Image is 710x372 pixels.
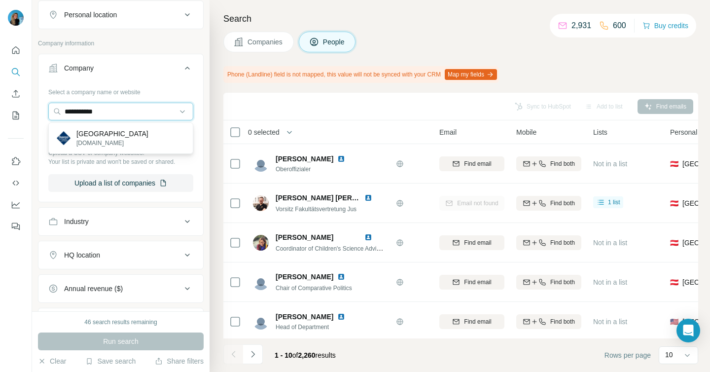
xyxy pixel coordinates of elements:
[516,235,581,250] button: Find both
[439,127,457,137] span: Email
[516,314,581,329] button: Find both
[243,344,263,364] button: Navigate to next page
[276,233,333,241] span: [PERSON_NAME]
[8,196,24,214] button: Dashboard
[613,20,626,32] p: 600
[593,127,607,137] span: Lists
[64,284,123,294] div: Annual revenue ($)
[64,250,100,260] div: HQ location
[593,239,627,247] span: Not in a list
[550,238,575,247] span: Find both
[337,273,345,281] img: LinkedIn logo
[276,312,333,322] span: [PERSON_NAME]
[253,195,269,211] img: Avatar
[76,139,148,148] p: [DOMAIN_NAME]
[248,37,284,47] span: Companies
[516,196,581,211] button: Find both
[8,63,24,81] button: Search
[608,198,620,207] span: 1 list
[48,84,193,97] div: Select a company name or website
[464,317,491,326] span: Find email
[604,350,651,360] span: Rows per page
[670,198,678,208] span: 🇦🇹
[516,127,536,137] span: Mobile
[464,238,491,247] span: Find email
[439,314,504,329] button: Find email
[276,165,357,174] span: Oberoffizialer
[223,12,698,26] h4: Search
[38,277,203,300] button: Annual revenue ($)
[593,278,627,286] span: Not in a list
[253,274,269,290] img: Avatar
[8,85,24,103] button: Enrich CSV
[571,20,591,32] p: 2,931
[593,160,627,168] span: Not in a list
[84,318,157,327] div: 46 search results remaining
[8,107,24,124] button: My lists
[276,272,333,282] span: [PERSON_NAME]
[48,157,193,166] p: Your list is private and won't be saved or shared.
[8,174,24,192] button: Use Surfe API
[253,314,269,330] img: Avatar
[155,356,204,366] button: Share filters
[670,277,678,287] span: 🇦🇹
[38,243,203,267] button: HQ location
[550,159,575,168] span: Find both
[337,313,345,321] img: LinkedIn logo
[665,350,673,360] p: 10
[439,156,504,171] button: Find email
[670,238,678,248] span: 🇦🇹
[223,66,499,83] div: Phone (Landline) field is not mapped, this value will not be synced with your CRM
[276,194,393,202] span: [PERSON_NAME] [PERSON_NAME]
[550,278,575,287] span: Find both
[276,244,477,252] span: Coordinator of Children's Science Advisory Board (Kinderbeirat) at Junge Uni
[593,318,627,326] span: Not in a list
[38,356,66,366] button: Clear
[550,317,575,326] span: Find both
[253,235,269,251] img: Avatar
[464,159,491,168] span: Find email
[298,351,316,359] span: 2,260
[38,56,203,84] button: Company
[64,10,117,20] div: Personal location
[275,351,336,359] span: results
[445,69,497,80] button: Map my fields
[38,310,203,334] button: Employees (size)
[276,323,357,332] span: Head of Department
[275,351,292,359] span: 1 - 10
[337,155,345,163] img: LinkedIn logo
[253,156,269,172] img: Avatar
[38,39,204,48] p: Company information
[364,194,372,202] img: LinkedIn logo
[364,233,372,241] img: LinkedIn logo
[248,127,280,137] span: 0 selected
[57,131,71,145] img: Tilburg University
[38,3,203,27] button: Personal location
[323,37,346,47] span: People
[292,351,298,359] span: of
[8,218,24,235] button: Feedback
[276,154,333,164] span: [PERSON_NAME]
[276,206,356,213] span: Vorsitz Fakultätsvertretung Jus
[516,156,581,171] button: Find both
[516,275,581,290] button: Find both
[8,10,24,26] img: Avatar
[85,356,136,366] button: Save search
[670,317,678,327] span: 🇺🇸
[439,275,504,290] button: Find email
[276,285,352,292] span: Chair of Comparative Politics
[76,129,148,139] p: [GEOGRAPHIC_DATA]
[64,63,94,73] div: Company
[642,19,688,33] button: Buy credits
[676,319,700,342] div: Open Intercom Messenger
[8,41,24,59] button: Quick start
[48,174,193,192] button: Upload a list of companies
[670,159,678,169] span: 🇦🇹
[8,152,24,170] button: Use Surfe on LinkedIn
[464,278,491,287] span: Find email
[38,210,203,233] button: Industry
[64,217,89,226] div: Industry
[439,235,504,250] button: Find email
[550,199,575,208] span: Find both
